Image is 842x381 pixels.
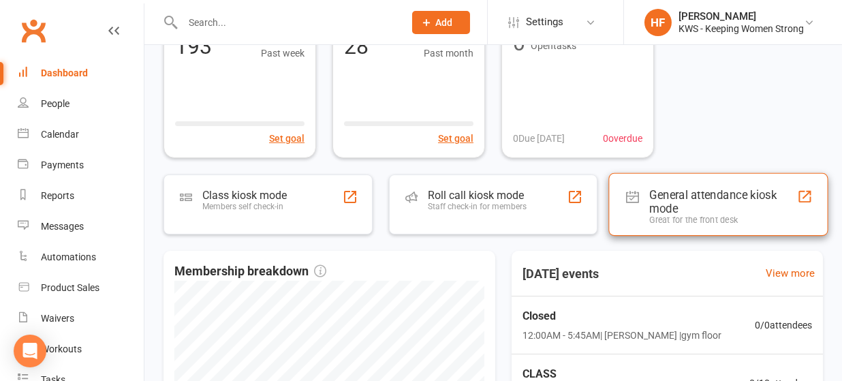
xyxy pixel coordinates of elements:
[679,10,804,22] div: [PERSON_NAME]
[18,150,144,181] a: Payments
[18,181,144,211] a: Reports
[438,131,473,146] button: Set goal
[41,313,74,324] div: Waivers
[344,35,369,57] div: 28
[513,32,525,54] div: 0
[755,318,812,333] span: 0 / 0 attendees
[412,11,470,34] button: Add
[16,14,50,48] a: Clubworx
[41,129,79,140] div: Calendar
[18,334,144,365] a: Workouts
[18,58,144,89] a: Dashboard
[269,131,305,146] button: Set goal
[766,265,815,281] a: View more
[650,215,798,225] div: Great for the front desk
[436,17,453,28] span: Add
[41,98,69,109] div: People
[41,282,99,293] div: Product Sales
[650,187,798,215] div: General attendance kiosk mode
[428,189,527,202] div: Roll call kiosk mode
[261,46,305,61] span: Past week
[428,202,527,211] div: Staff check-in for members
[41,190,74,201] div: Reports
[202,202,287,211] div: Members self check-in
[41,252,96,262] div: Automations
[424,46,473,61] span: Past month
[41,67,88,78] div: Dashboard
[526,7,563,37] span: Settings
[41,221,84,232] div: Messages
[18,303,144,334] a: Waivers
[178,13,394,32] input: Search...
[175,35,212,57] div: 193
[18,119,144,150] a: Calendar
[523,328,721,343] span: 12:00AM - 5:45AM | [PERSON_NAME] | gym floor
[202,189,287,202] div: Class kiosk mode
[41,344,82,354] div: Workouts
[679,22,804,35] div: KWS - Keeping Women Strong
[512,262,610,286] h3: [DATE] events
[41,159,84,170] div: Payments
[174,262,326,281] span: Membership breakdown
[531,40,576,51] span: Open tasks
[603,131,642,146] span: 0 overdue
[18,89,144,119] a: People
[523,307,721,325] span: Closed
[18,242,144,273] a: Automations
[513,131,565,146] span: 0 Due [DATE]
[14,335,46,367] div: Open Intercom Messenger
[18,211,144,242] a: Messages
[644,9,672,36] div: HF
[18,273,144,303] a: Product Sales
